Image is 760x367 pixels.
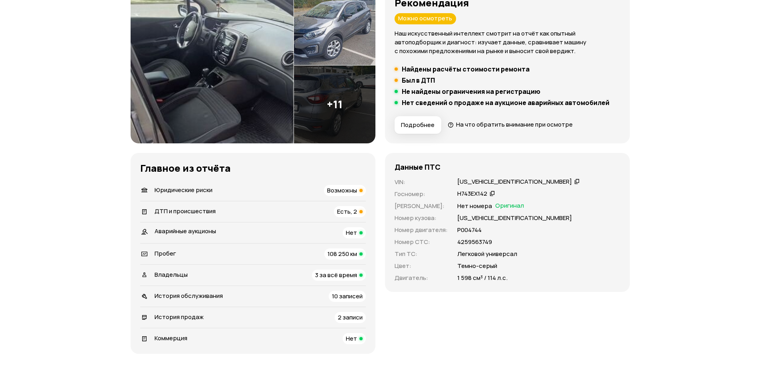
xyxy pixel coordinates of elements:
[395,178,448,186] p: VIN :
[155,292,223,300] span: История обслуживания
[155,334,187,342] span: Коммерция
[395,163,441,171] h4: Данные ПТС
[395,202,448,210] p: [PERSON_NAME] :
[457,238,492,246] p: 4259563749
[395,116,441,134] button: Подробнее
[457,262,497,270] p: Темно-серый
[337,207,357,216] span: Есть, 2
[332,292,363,300] span: 10 записей
[402,87,540,95] h5: Не найдены ограничения на регистрацию
[457,202,492,210] p: Нет номера
[402,76,435,84] h5: Был в ДТП
[315,271,357,279] span: 3 за всё время
[402,65,530,73] h5: Найдены расчёты стоимости ремонта
[395,274,448,282] p: Двигатель :
[346,334,357,343] span: Нет
[457,190,487,198] div: Н743ЕХ142
[495,202,524,210] span: Оригинал
[327,186,357,194] span: Возможны
[402,99,609,107] h5: Нет сведений о продаже на аукционе аварийных автомобилей
[395,262,448,270] p: Цвет :
[155,249,176,258] span: Пробег
[395,190,448,198] p: Госномер :
[395,250,448,258] p: Тип ТС :
[456,120,573,129] span: На что обратить внимание при осмотре
[327,250,357,258] span: 108 250 км
[140,163,366,174] h3: Главное из отчёта
[401,121,435,129] span: Подробнее
[155,186,212,194] span: Юридические риски
[457,250,517,258] p: Легковой универсал
[395,238,448,246] p: Номер СТС :
[155,270,188,279] span: Владельцы
[448,120,573,129] a: На что обратить внимание при осмотре
[457,226,482,234] p: Р004744
[457,214,572,222] p: [US_VEHICLE_IDENTIFICATION_NUMBER]
[155,313,204,321] span: История продаж
[338,313,363,321] span: 2 записи
[395,226,448,234] p: Номер двигателя :
[395,29,620,56] p: Наш искусственный интеллект смотрит на отчёт как опытный автоподборщик и диагност: изучает данные...
[395,13,456,24] div: Можно осмотреть
[457,178,572,186] div: [US_VEHICLE_IDENTIFICATION_NUMBER]
[395,214,448,222] p: Номер кузова :
[346,228,357,237] span: Нет
[155,227,216,235] span: Аварийные аукционы
[457,274,508,282] p: 1 598 см³ / 114 л.с.
[155,207,216,215] span: ДТП и происшествия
